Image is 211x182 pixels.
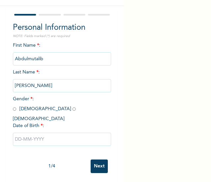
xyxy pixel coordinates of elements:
[13,133,111,146] input: DD-MM-YYYY
[91,159,108,173] input: Next
[13,34,111,39] p: NOTE: Fields marked (*) are required
[13,163,91,170] div: 1 / 4
[13,43,111,61] span: First Name :
[13,22,111,34] h2: Personal Information
[13,122,44,129] span: Date of Birth :
[13,70,111,88] span: Last Name :
[13,52,111,66] input: Enter your first name
[13,97,79,121] span: Gender : [DEMOGRAPHIC_DATA] [DEMOGRAPHIC_DATA]
[13,79,111,92] input: Enter your last name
